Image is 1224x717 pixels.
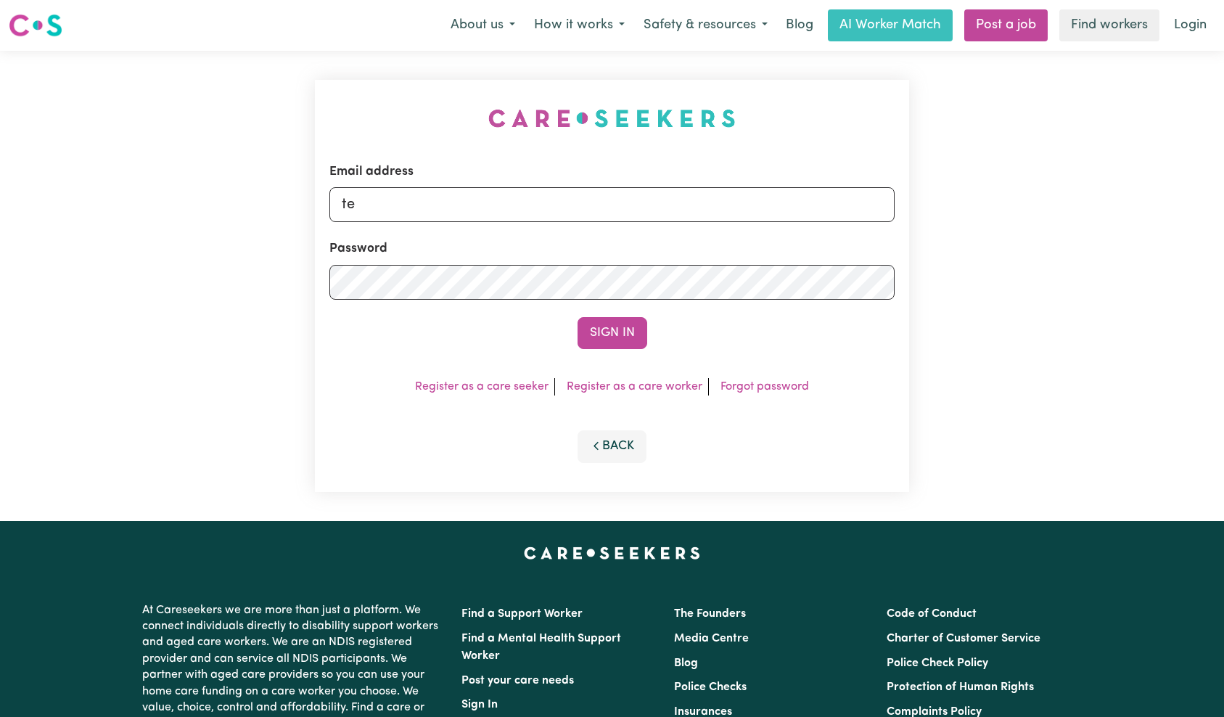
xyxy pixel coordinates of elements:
a: Register as a care seeker [415,381,549,393]
a: Police Check Policy [887,657,988,669]
a: Find a Mental Health Support Worker [461,633,621,662]
label: Email address [329,163,414,181]
input: Email address [329,187,895,222]
button: Sign In [578,317,647,349]
a: AI Worker Match [828,9,953,41]
a: Find a Support Worker [461,608,583,620]
button: Back [578,430,647,462]
a: Media Centre [674,633,749,644]
img: Careseekers logo [9,12,62,38]
a: Blog [674,657,698,669]
button: How it works [525,10,634,41]
button: Safety & resources [634,10,777,41]
a: Blog [777,9,822,41]
a: Police Checks [674,681,747,693]
a: Careseekers logo [9,9,62,42]
label: Password [329,239,387,258]
button: About us [441,10,525,41]
a: Post your care needs [461,675,574,687]
a: Charter of Customer Service [887,633,1040,644]
a: Post a job [964,9,1048,41]
a: Protection of Human Rights [887,681,1034,693]
a: Find workers [1059,9,1159,41]
a: Code of Conduct [887,608,977,620]
a: Careseekers home page [524,547,700,559]
a: Sign In [461,699,498,710]
a: Register as a care worker [567,381,702,393]
a: Login [1165,9,1215,41]
a: The Founders [674,608,746,620]
a: Forgot password [720,381,809,393]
